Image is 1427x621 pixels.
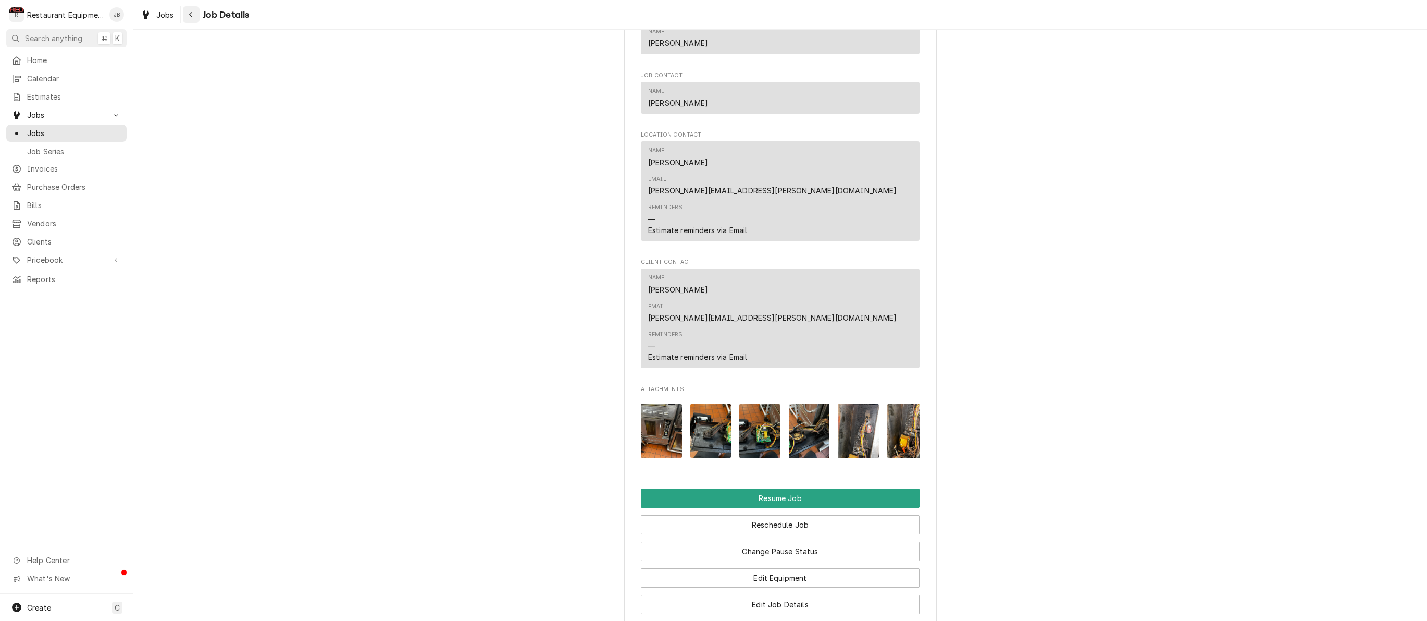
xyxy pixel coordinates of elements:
[6,197,127,214] a: Bills
[648,203,683,212] div: Reminders
[648,147,665,155] div: Name
[648,284,708,295] div: [PERSON_NAME]
[137,6,178,23] a: Jobs
[739,404,780,458] img: 1IzsrHLzSpeX7jjHbfTj
[27,55,121,66] span: Home
[641,568,920,588] button: Edit Equipment
[27,109,106,120] span: Jobs
[648,331,747,362] div: Reminders
[641,542,920,561] button: Change Pause Status
[27,218,121,229] span: Vendors
[641,71,920,118] div: Job Contact
[648,313,897,322] a: [PERSON_NAME][EMAIL_ADDRESS][PERSON_NAME][DOMAIN_NAME]
[648,87,665,95] div: Name
[183,6,200,23] button: Navigate back
[9,7,24,22] div: Restaurant Equipment Diagnostics's Avatar
[641,22,920,59] div: Job Reporter List
[115,602,120,613] span: C
[648,87,708,108] div: Name
[6,29,127,47] button: Search anything⌘K
[641,269,920,373] div: Client Contact List
[6,143,127,160] a: Job Series
[27,181,121,192] span: Purchase Orders
[641,141,920,241] div: Contact
[156,9,174,20] span: Jobs
[27,200,121,211] span: Bills
[648,351,747,362] div: Estimate reminders via Email
[641,561,920,588] div: Button Group Row
[641,141,920,246] div: Location Contact List
[27,128,121,139] span: Jobs
[641,489,920,508] div: Button Group Row
[641,404,682,458] img: tlUDeETrTaIuSU7P1sBv
[6,70,127,87] a: Calendar
[6,271,127,288] a: Reports
[789,404,830,458] img: nLA3j8SQSiiW4pIGALm5
[648,157,708,168] div: [PERSON_NAME]
[27,573,120,584] span: What's New
[648,98,708,108] div: [PERSON_NAME]
[641,131,920,245] div: Location Contact
[648,28,708,48] div: Name
[648,340,655,351] div: —
[641,269,920,368] div: Contact
[648,147,708,167] div: Name
[109,7,124,22] div: Jaired Brunty's Avatar
[641,396,920,467] span: Attachments
[27,274,121,285] span: Reports
[648,175,666,184] div: Email
[648,274,708,295] div: Name
[6,160,127,177] a: Invoices
[6,552,127,569] a: Go to Help Center
[641,595,920,614] button: Edit Job Details
[641,71,920,80] span: Job Contact
[9,7,24,22] div: R
[6,178,127,196] a: Purchase Orders
[648,225,747,236] div: Estimate reminders via Email
[648,331,683,339] div: Reminders
[6,125,127,142] a: Jobs
[6,88,127,105] a: Estimates
[648,186,897,195] a: [PERSON_NAME][EMAIL_ADDRESS][PERSON_NAME][DOMAIN_NAME]
[690,404,731,458] img: w4elw2BoSNyoL3YUEvFP
[6,106,127,124] a: Go to Jobs
[641,131,920,139] span: Location Contact
[641,588,920,614] div: Button Group Row
[27,555,120,566] span: Help Center
[648,175,897,196] div: Email
[101,33,108,44] span: ⌘
[641,385,920,394] span: Attachments
[27,603,51,612] span: Create
[641,385,920,467] div: Attachments
[641,508,920,534] div: Button Group Row
[25,33,82,44] span: Search anything
[27,254,106,265] span: Pricebook
[109,7,124,22] div: JB
[200,8,250,22] span: Job Details
[6,251,127,269] a: Go to Pricebook
[641,12,920,59] div: Job Reporter
[115,33,120,44] span: K
[838,404,879,458] img: ZzePSbk5Rt2OcHADiwbI
[6,570,127,587] a: Go to What's New
[27,9,104,20] div: Restaurant Equipment Diagnostics
[641,82,920,114] div: Contact
[641,258,920,266] span: Client Contact
[6,233,127,250] a: Clients
[27,236,121,247] span: Clients
[641,534,920,561] div: Button Group Row
[887,404,928,458] img: KGfnvdBtSYuQeLdpUa86
[648,203,747,235] div: Reminders
[641,489,920,508] button: Resume Job
[648,38,708,48] div: [PERSON_NAME]
[27,146,121,157] span: Job Series
[27,163,121,174] span: Invoices
[648,214,655,225] div: —
[648,302,666,311] div: Email
[27,73,121,84] span: Calendar
[641,82,920,118] div: Job Contact List
[648,302,897,323] div: Email
[648,28,665,36] div: Name
[6,52,127,69] a: Home
[27,91,121,102] span: Estimates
